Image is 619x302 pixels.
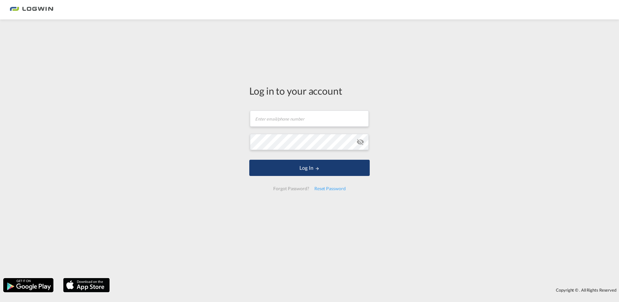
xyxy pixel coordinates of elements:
div: Copyright © . All Rights Reserved [113,285,619,296]
div: Reset Password [312,183,348,194]
md-icon: icon-eye-off [356,138,364,146]
img: bc73a0e0d8c111efacd525e4c8ad7d32.png [10,3,53,17]
div: Forgot Password? [271,183,311,194]
div: Log in to your account [249,84,370,98]
button: LOGIN [249,160,370,176]
img: google.png [3,277,54,293]
input: Enter email/phone number [250,110,369,127]
img: apple.png [62,277,110,293]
